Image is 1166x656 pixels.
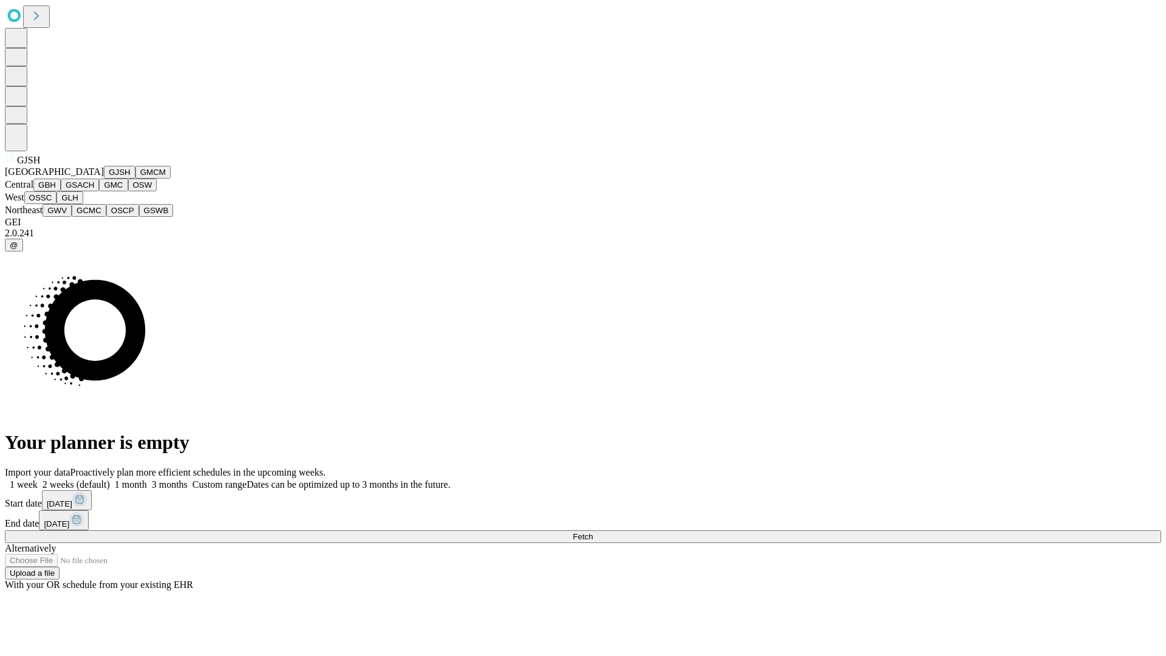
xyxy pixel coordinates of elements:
[5,205,43,215] span: Northeast
[5,179,33,190] span: Central
[10,479,38,490] span: 1 week
[5,510,1161,530] div: End date
[43,479,110,490] span: 2 weeks (default)
[70,467,326,477] span: Proactively plan more efficient schedules in the upcoming weeks.
[5,192,24,202] span: West
[193,479,247,490] span: Custom range
[573,532,593,541] span: Fetch
[106,204,139,217] button: OSCP
[39,510,89,530] button: [DATE]
[56,191,83,204] button: GLH
[17,155,40,165] span: GJSH
[72,204,106,217] button: GCMC
[5,490,1161,510] div: Start date
[99,179,128,191] button: GMC
[5,239,23,251] button: @
[115,479,147,490] span: 1 month
[135,166,171,179] button: GMCM
[247,479,450,490] span: Dates can be optimized up to 3 months in the future.
[5,567,60,579] button: Upload a file
[104,166,135,179] button: GJSH
[43,204,72,217] button: GWV
[42,490,92,510] button: [DATE]
[128,179,157,191] button: OSW
[24,191,57,204] button: OSSC
[47,499,72,508] span: [DATE]
[5,530,1161,543] button: Fetch
[5,579,193,590] span: With your OR schedule from your existing EHR
[5,431,1161,454] h1: Your planner is empty
[5,166,104,177] span: [GEOGRAPHIC_DATA]
[44,519,69,528] span: [DATE]
[5,467,70,477] span: Import your data
[5,543,56,553] span: Alternatively
[33,179,61,191] button: GBH
[152,479,188,490] span: 3 months
[61,179,99,191] button: GSACH
[5,217,1161,228] div: GEI
[5,228,1161,239] div: 2.0.241
[10,241,18,250] span: @
[139,204,174,217] button: GSWB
